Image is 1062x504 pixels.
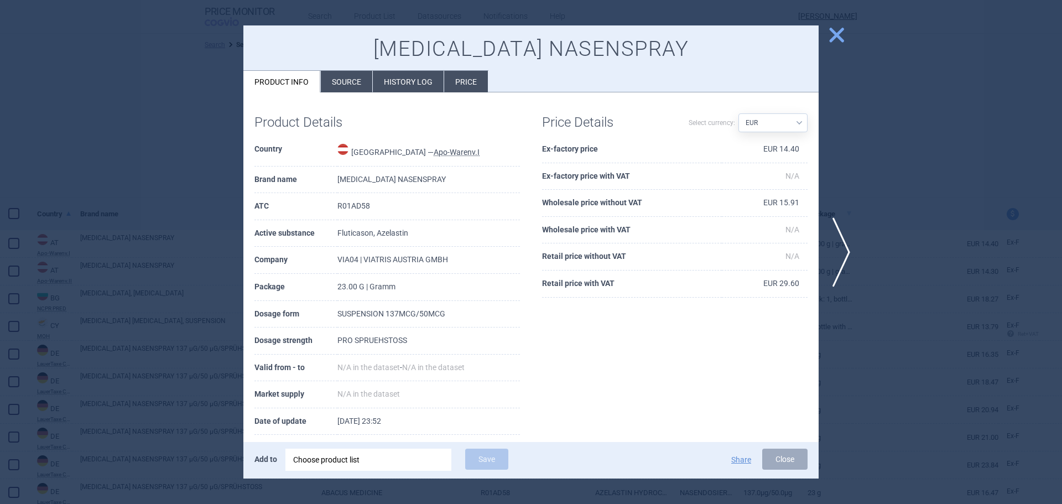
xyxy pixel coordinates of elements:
[337,435,520,462] td: [DATE]
[722,190,808,217] td: EUR 15.91
[337,301,520,328] td: SUSPENSION 137MCG/50MCG
[337,167,520,194] td: [MEDICAL_DATA] NASENSPRAY
[337,389,400,398] span: N/A in the dataset
[254,274,337,301] th: Package
[785,252,799,261] span: N/A
[434,148,480,157] abbr: Apo-Warenv.I — Apothekerverlag Warenverzeichnis. Online database developed by the Österreichische...
[337,355,520,382] td: -
[293,449,444,471] div: Choose product list
[722,136,808,163] td: EUR 14.40
[465,449,508,470] button: Save
[373,71,444,92] li: History log
[337,220,520,247] td: Fluticason, Azelastin
[243,71,320,92] li: Product info
[254,136,337,167] th: Country
[542,190,722,217] th: Wholesale price without VAT
[337,408,520,435] td: [DATE] 23:52
[254,220,337,247] th: Active substance
[254,37,808,62] h1: [MEDICAL_DATA] NASENSPRAY
[542,217,722,244] th: Wholesale price with VAT
[337,247,520,274] td: VIA04 | VIATRIS AUSTRIA GMBH
[254,355,337,382] th: Valid from - to
[689,113,735,132] label: Select currency:
[254,301,337,328] th: Dosage form
[254,167,337,194] th: Brand name
[337,144,348,155] img: Austria
[762,449,808,470] button: Close
[337,274,520,301] td: 23.00 G | Gramm
[337,363,400,372] span: N/A in the dataset
[542,271,722,298] th: Retail price with VAT
[254,115,387,131] h1: Product Details
[785,225,799,234] span: N/A
[542,115,675,131] h1: Price Details
[254,435,337,462] th: Included from
[285,449,451,471] div: Choose product list
[254,381,337,408] th: Market supply
[722,271,808,298] td: EUR 29.60
[254,193,337,220] th: ATC
[731,456,751,464] button: Share
[254,408,337,435] th: Date of update
[337,328,520,355] td: PRO SPRUEHSTOSS
[254,247,337,274] th: Company
[321,71,372,92] li: Source
[402,363,465,372] span: N/A in the dataset
[337,136,520,167] td: [GEOGRAPHIC_DATA] —
[254,449,277,470] p: Add to
[785,172,799,180] span: N/A
[254,328,337,355] th: Dosage strength
[542,163,722,190] th: Ex-factory price with VAT
[542,136,722,163] th: Ex-factory price
[337,193,520,220] td: R01AD58
[444,71,488,92] li: Price
[542,243,722,271] th: Retail price without VAT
